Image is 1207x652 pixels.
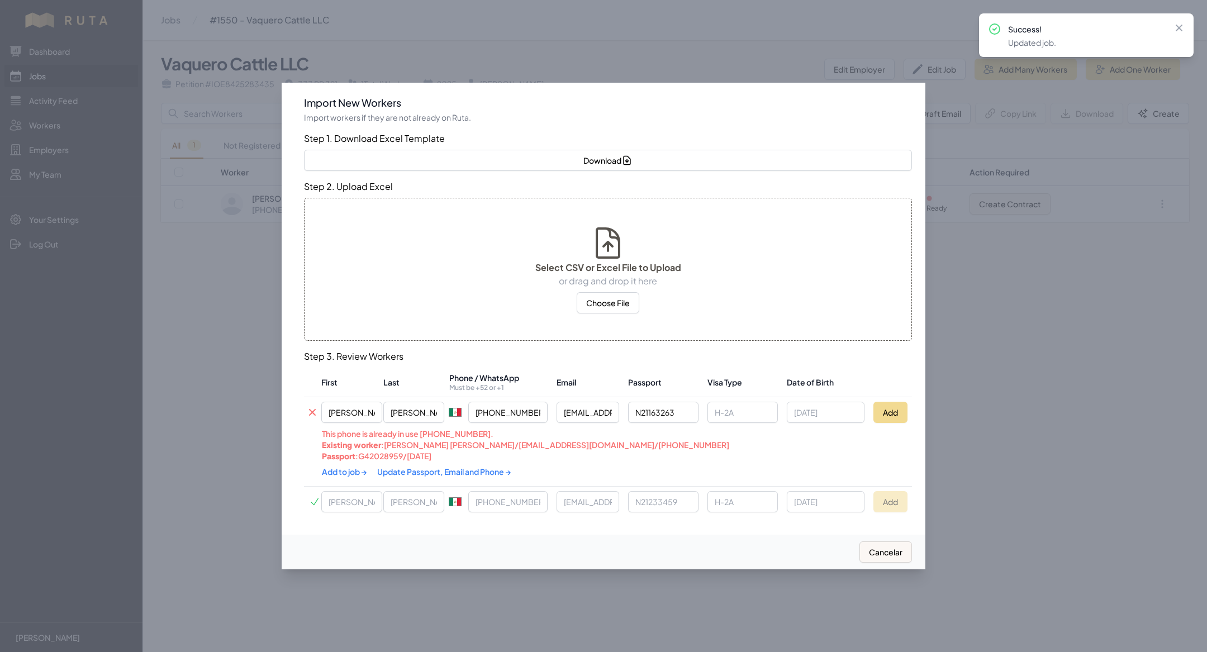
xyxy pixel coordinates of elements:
button: Download [304,150,912,171]
th: This phone is already in use [PHONE_NUMBER]. [304,427,782,487]
h3: Import New Workers [304,96,912,110]
button: Add [873,491,907,512]
h3: Step 3. Review Workers [304,350,912,363]
a: Update Passport, Email and Phone → [377,467,511,477]
b: Existing worker [322,440,381,450]
h3: Step 2. Upload Excel [304,180,912,193]
button: Add [873,402,907,423]
p: Select CSV or Excel File to Upload [535,261,681,274]
button: Cancelar [859,541,912,563]
h3: Step 1. Download Excel Template [304,132,912,145]
th: Last [383,368,445,397]
th: Date of Birth [782,368,869,397]
p: or drag and drop it here [535,274,681,288]
a: Add to job → [322,467,368,477]
div: : [PERSON_NAME] [PERSON_NAME] / [EMAIL_ADDRESS][DOMAIN_NAME] / [PHONE_NUMBER] : G42028959 / [DATE] [322,439,773,482]
th: Visa Type [703,368,783,397]
th: Phone / WhatsApp [445,368,553,397]
b: Passport [322,451,355,461]
p: Import workers if they are not already on Ruta. [304,112,912,123]
p: Success! [1008,23,1165,35]
p: Must be +52 or +1 [449,383,548,392]
input: Enter phone number [468,491,548,512]
th: Email [552,368,624,397]
p: Updated job. [1008,37,1165,48]
input: Enter phone number [468,402,548,423]
button: Choose File [577,292,639,313]
th: First [321,368,383,397]
th: Passport [624,368,703,397]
